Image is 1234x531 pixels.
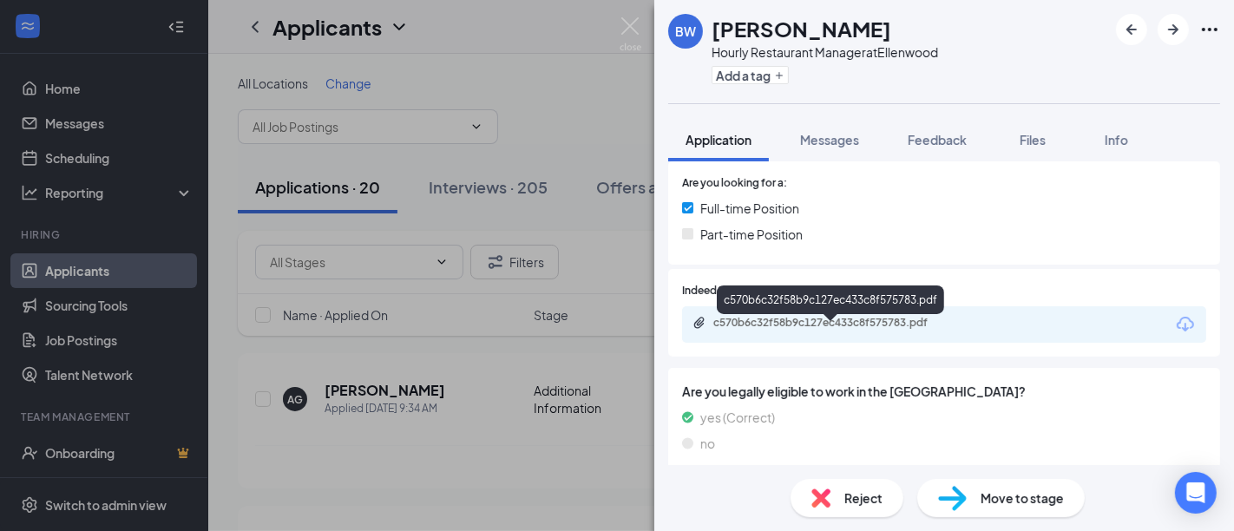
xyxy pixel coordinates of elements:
span: Move to stage [981,488,1064,508]
a: Paperclipc570b6c32f58b9c127ec433c8f575783.pdf [692,316,974,332]
div: BW [675,23,696,40]
span: Info [1105,132,1128,147]
div: c570b6c32f58b9c127ec433c8f575783.pdf [713,316,956,330]
span: yes (Correct) [700,408,775,427]
div: Hourly Restaurant Manager at Ellenwood [712,43,938,61]
span: Feedback [908,132,967,147]
div: c570b6c32f58b9c127ec433c8f575783.pdf [717,285,944,314]
svg: Paperclip [692,316,706,330]
svg: ArrowLeftNew [1121,19,1142,40]
div: Open Intercom Messenger [1175,472,1217,514]
span: Are you legally eligible to work in the [GEOGRAPHIC_DATA]? [682,382,1206,401]
span: Are you looking for a: [682,175,787,192]
button: PlusAdd a tag [712,66,789,84]
span: Full-time Position [700,199,799,218]
span: Part-time Position [700,225,803,244]
svg: Download [1175,314,1196,335]
span: Indeed Resume [682,283,758,299]
svg: ArrowRight [1163,19,1184,40]
span: Reject [844,488,883,508]
svg: Plus [774,70,784,81]
span: no [700,434,715,453]
h1: [PERSON_NAME] [712,14,891,43]
span: Files [1020,132,1046,147]
span: Application [686,132,752,147]
svg: Ellipses [1199,19,1220,40]
span: Messages [800,132,859,147]
button: ArrowRight [1158,14,1189,45]
button: ArrowLeftNew [1116,14,1147,45]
